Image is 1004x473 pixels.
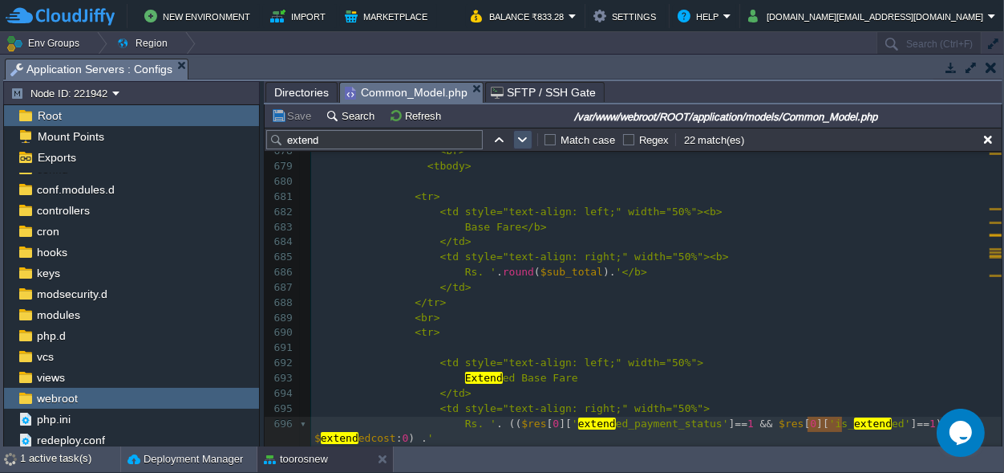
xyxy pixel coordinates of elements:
a: modules [34,308,83,322]
span: Base Fare</b> [465,221,547,233]
span: && [760,418,773,430]
span: $res [521,418,546,430]
li: /var/www/webroot/ROOT/application/models/Common_Model.php [339,82,484,102]
span: edcost [358,432,396,444]
button: Deployment Manager [128,451,243,467]
button: toorosnew [264,451,328,467]
span: <td style="text-align: left;" width="50%"> [440,357,704,369]
label: Regex [639,134,669,146]
div: 682 [265,205,297,220]
a: hooks [34,245,70,259]
span: [ [547,418,553,430]
span: Common_Model.php [345,83,468,103]
span: ][ [559,418,572,430]
button: Balance ₹833.28 [471,6,569,26]
span: <tr> [415,326,439,338]
div: 683 [265,220,297,235]
span: ][ [816,418,829,430]
div: 685 [265,250,297,265]
span: ' [572,418,578,430]
span: extend [321,432,358,444]
div: 1 active task(s) [20,446,120,472]
span: views [34,370,67,385]
div: 687 [265,280,297,296]
a: webroot [34,391,80,406]
a: keys [34,266,63,280]
span: Exports [34,150,79,165]
div: 679 [265,159,297,174]
span: ed Base Fare [503,372,578,384]
button: Refresh [389,108,446,123]
span: <tbody> [427,160,472,172]
div: 694 [265,386,297,402]
span: cron [34,224,62,239]
span: ed_payment_status' [616,418,729,430]
span: 0 [403,432,409,444]
a: Root [34,108,64,123]
label: Match case [561,134,615,146]
button: Region [116,32,173,55]
span: Rs. ' [465,418,496,430]
div: 22 match(es) [682,133,747,148]
span: 0 [553,418,559,430]
span: <td style="text-align: right;" width="50%"><b> [440,251,729,263]
span: ed' [892,418,910,430]
a: Mount Points [34,129,107,144]
div: 688 [265,296,297,311]
iframe: chat widget [937,409,988,457]
span: . [496,266,503,278]
span: == [917,418,929,430]
a: php.d [34,328,68,343]
span: : [396,432,403,444]
a: vcs [34,349,56,364]
img: CloudJiffy [6,6,115,27]
span: Extend [465,372,503,384]
span: SFTP / SSH Gate [491,83,596,102]
a: redeploy.conf [34,433,107,447]
button: Import [270,6,330,26]
div: 678 [265,144,297,159]
span: <tr> [415,190,439,202]
span: extend [854,418,892,430]
span: </td> [440,235,472,247]
span: Application Servers : Configs [10,59,172,80]
span: 1 [929,418,936,430]
span: $sub_total [540,266,603,278]
span: $res [779,418,804,430]
a: conf.modules.d [34,182,117,197]
a: modsecurity.d [34,287,110,301]
span: ] [729,418,735,430]
span: <br> [415,312,439,324]
span: ] [911,418,917,430]
span: ' [427,432,434,444]
div: 692 [265,356,297,371]
span: Directories [274,83,329,102]
button: Env Groups [6,32,85,55]
span: 0 [810,418,816,430]
span: extend [578,418,616,430]
div: 696 [265,417,297,432]
a: php.ini [34,412,73,426]
button: Node ID: 221942 [10,86,112,100]
button: [DOMAIN_NAME][EMAIL_ADDRESS][DOMAIN_NAME] [748,6,988,26]
span: ). [603,266,616,278]
span: <td style="text-align: left;" width="50%"><b> [440,206,723,218]
button: Search [326,108,379,123]
a: controllers [34,203,92,218]
span: </tr> [415,296,446,308]
span: '</b> [616,266,647,278]
span: $ [314,432,321,444]
div: 689 [265,311,297,326]
span: . (( [496,418,521,430]
span: ( [534,266,540,278]
span: 'is_ [829,418,854,430]
div: 693 [265,371,297,386]
span: </td> [440,281,472,293]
